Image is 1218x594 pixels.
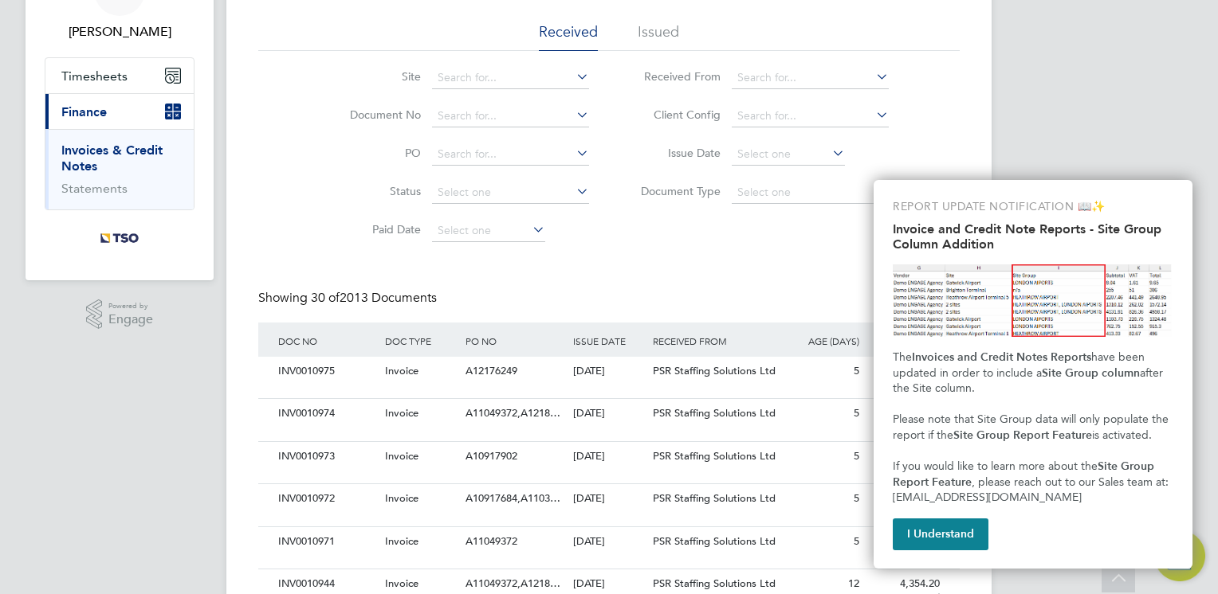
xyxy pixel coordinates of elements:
[953,428,1092,442] strong: Site Group Report Feature
[45,22,194,41] span: Deslyn Darbeau
[893,459,1098,473] span: If you would like to learn more about the
[854,534,859,548] span: 5
[732,105,889,127] input: Search for...
[569,527,650,557] div: [DATE]
[274,484,381,514] div: INV0010972
[311,290,437,306] span: 2013 Documents
[569,442,650,471] div: [DATE]
[569,399,650,428] div: [DATE]
[629,184,721,198] label: Document Type
[274,527,381,557] div: INV0010971
[863,357,944,398] div: 1,994.70
[385,491,418,505] span: Invoice
[732,67,889,89] input: Search for...
[653,491,776,505] span: PSR Staffing Solutions Ltd
[629,69,721,84] label: Received From
[432,105,589,127] input: Search for...
[854,364,859,377] span: 5
[893,459,1157,489] strong: Site Group Report Feature
[653,406,776,420] span: PSR Staffing Solutions Ltd
[893,475,1172,505] span: , please reach out to our Sales team at: [EMAIL_ADDRESS][DOMAIN_NAME]
[385,406,418,420] span: Invoice
[466,576,560,590] span: A11049372,A1218…
[867,549,940,561] span: Unpaid
[569,322,650,359] div: ISSUE DATE
[893,221,1173,252] h2: Invoice and Credit Note Reports - Site Group Column Addition
[863,484,944,526] div: 14,247.00
[867,378,940,391] span: Unpaid
[732,182,889,204] input: Select one
[61,68,128,84] span: Timesheets
[638,22,679,51] li: Issued
[385,576,418,590] span: Invoice
[61,181,128,196] a: Statements
[432,220,545,242] input: Select one
[329,107,421,122] label: Document No
[432,143,589,166] input: Search for...
[432,182,589,204] input: Select one
[381,322,462,359] div: DOC TYPE
[108,313,153,326] span: Engage
[466,534,517,548] span: A11049372
[466,406,560,420] span: A11049372,A1218…
[385,449,418,463] span: Invoice
[653,534,776,548] span: PSR Staffing Solutions Ltd
[329,184,421,198] label: Status
[466,491,560,505] span: A10917684,A1103…
[867,506,940,518] span: Unpaid
[258,290,440,307] div: Showing
[783,322,863,359] div: AGE (DAYS)
[854,449,859,463] span: 5
[274,357,381,386] div: INV0010975
[649,322,783,359] div: RECEIVED FROM
[61,143,163,174] a: Invoices & Credit Notes
[274,322,381,359] div: DOC NO
[629,146,721,160] label: Issue Date
[863,322,944,359] div: AMOUNT (£)
[893,518,988,550] button: I Understand
[329,69,421,84] label: Site
[385,364,418,377] span: Invoice
[732,143,845,166] input: Select one
[893,350,912,364] span: The
[893,264,1173,337] img: Site Group Column in Invoices Report
[45,226,194,252] a: Go to home page
[466,364,517,377] span: A12176249
[466,449,517,463] span: A10917902
[893,199,1173,215] p: REPORT UPDATE NOTIFICATION 📖✨
[863,399,944,440] div: 4,354.20
[61,104,107,119] span: Finance
[1092,428,1152,442] span: is activated.
[329,222,421,236] label: Paid Date
[311,290,340,306] span: 30 of
[569,357,650,386] div: [DATE]
[653,449,776,463] span: PSR Staffing Solutions Ltd
[92,226,147,252] img: tso-uk-logo-retina.png
[912,350,1091,364] strong: Invoices and Credit Notes Reports
[854,406,859,420] span: 5
[893,412,1172,442] span: Please note that Site Group data will only populate the report if the
[274,442,381,471] div: INV0010973
[854,491,859,505] span: 5
[653,364,776,377] span: PSR Staffing Solutions Ltd
[867,463,940,476] span: Unpaid
[108,299,153,313] span: Powered by
[863,527,944,569] div: 1,980.00
[653,576,776,590] span: PSR Staffing Solutions Ltd
[874,180,1192,569] div: Invoice and Credit Note Reports - Site Group Column Addition
[569,484,650,514] div: [DATE]
[1042,366,1140,380] strong: Site Group column
[274,399,381,428] div: INV0010974
[462,322,568,359] div: PO NO
[867,420,940,433] span: Unpaid
[629,107,721,122] label: Client Config
[432,67,589,89] input: Search for...
[329,146,421,160] label: PO
[863,442,944,483] div: 3,207.60
[893,350,1148,380] span: have been updated in order to include a
[385,534,418,548] span: Invoice
[848,576,859,590] span: 12
[539,22,598,51] li: Received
